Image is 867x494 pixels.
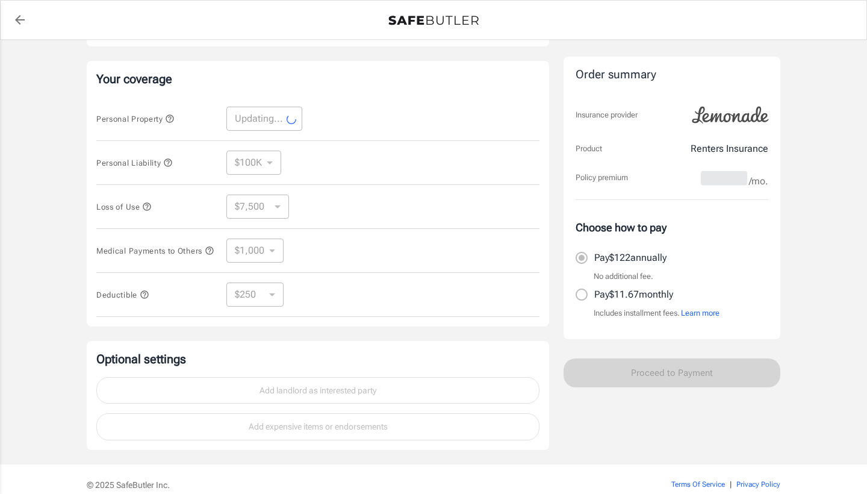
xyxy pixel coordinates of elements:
p: Optional settings [96,351,539,367]
a: Privacy Policy [736,480,780,489]
p: No additional fee. [594,270,653,283]
span: Medical Payments to Others [96,246,214,255]
a: back to quotes [8,8,32,32]
span: /mo. [749,173,768,190]
img: Back to quotes [388,16,479,25]
p: Product [576,143,602,155]
img: Lemonade [685,98,775,132]
span: Personal Liability [96,158,173,167]
button: Deductible [96,287,149,302]
span: Personal Property [96,114,175,123]
p: Policy premium [576,172,628,184]
p: Choose how to pay [576,219,768,236]
span: Loss of Use [96,202,152,211]
p: Pay $11.67 monthly [594,287,673,302]
span: Deductible [96,290,149,299]
button: Medical Payments to Others [96,243,214,258]
p: © 2025 SafeButler Inc. [87,479,603,491]
p: Pay $122 annually [594,251,667,265]
p: Your coverage [96,70,539,87]
p: Includes installment fees. [594,307,719,319]
button: Personal Property [96,111,175,126]
a: Terms Of Service [671,480,725,489]
p: Renters Insurance [691,142,768,156]
button: Learn more [681,307,719,319]
button: Loss of Use [96,199,152,214]
span: | [730,480,732,489]
button: Personal Liability [96,155,173,170]
div: Order summary [576,66,768,84]
p: Insurance provider [576,109,638,121]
